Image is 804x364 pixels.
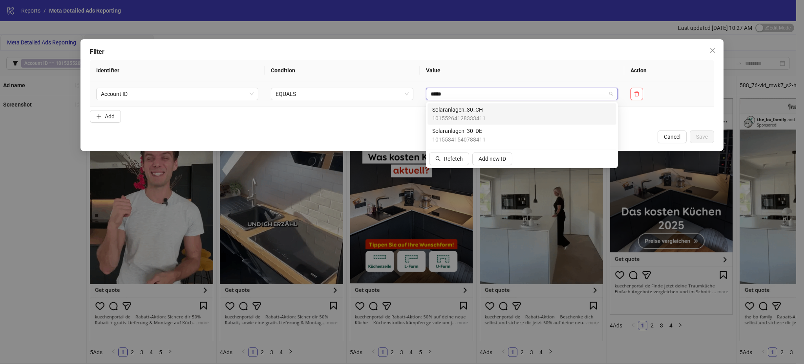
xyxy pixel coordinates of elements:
span: Account ID [101,88,254,100]
span: 10155264128333411 [432,114,486,123]
button: Add new ID [472,153,512,165]
div: Solaranlagen_30_DE [428,125,616,146]
span: delete [634,91,640,97]
span: Add [105,113,115,119]
span: Refetch [444,156,463,162]
button: Close [706,44,719,57]
th: Condition [265,60,420,81]
th: Value [420,60,624,81]
span: EQUALS [276,88,409,100]
th: Identifier [90,60,265,81]
span: Solaranlagen_30_CH [432,105,486,114]
div: Filter [90,47,714,57]
span: Add new ID [479,156,506,162]
span: close [709,47,716,53]
span: plus [96,114,102,119]
button: Add [90,110,121,123]
div: Solaranlagen_30_CH [428,103,616,125]
span: Cancel [664,134,680,140]
span: 10155341540788411 [432,135,486,144]
span: search [435,156,441,162]
button: Save [690,131,714,143]
th: Action [624,60,714,81]
span: Solaranlagen_30_DE [432,127,486,135]
button: Cancel [658,131,687,143]
button: Refetch [429,153,469,165]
